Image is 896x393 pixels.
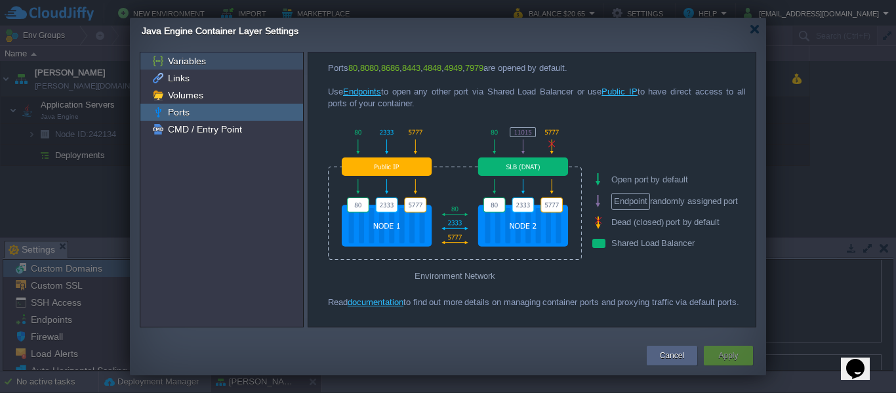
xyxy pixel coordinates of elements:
[841,341,883,380] iframe: chat widget
[402,63,420,73] span: 8443
[444,63,462,73] span: 4949
[423,63,441,73] span: 4848
[611,193,650,210] span: Endpoint
[381,63,399,73] span: 8686
[165,89,205,101] a: Volumes
[165,106,192,118] a: Ports
[165,123,244,135] a: CMD / Entry Point
[348,297,403,307] a: documentation
[592,233,765,254] div: Shared Load Balancer
[328,264,582,287] div: Environment Network
[343,87,381,96] a: Endpoints
[718,349,738,362] button: Apply
[348,63,357,73] span: 80
[592,190,765,212] div: randomly assigned port
[592,169,765,190] div: Open port by default
[328,297,746,308] div: Read to find out more details on managing container ports and proxying traffic via default ports.
[328,62,746,110] div: Ports , , , , , , are opened by default. Use to open any other port via Shared Load Balancer or u...
[165,55,208,67] a: Variables
[360,63,378,73] span: 8080
[142,26,298,36] span: Java Engine Container Layer Settings
[465,63,483,73] span: 7979
[592,212,765,233] div: Dead (closed) port by default
[601,87,638,96] a: Public IP
[165,72,192,84] a: Links
[660,349,684,362] button: Cancel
